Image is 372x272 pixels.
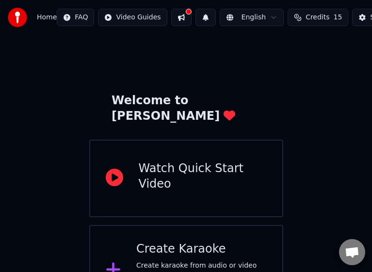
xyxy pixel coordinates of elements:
[98,9,167,26] button: Video Guides
[339,239,365,265] div: Open chat
[37,13,57,22] nav: breadcrumb
[288,9,348,26] button: Credits15
[334,13,342,22] span: 15
[37,13,57,22] span: Home
[306,13,329,22] span: Credits
[57,9,94,26] button: FAQ
[112,93,260,124] div: Welcome to [PERSON_NAME]
[8,8,27,27] img: youka
[136,241,267,257] div: Create Karaoke
[139,161,267,192] div: Watch Quick Start Video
